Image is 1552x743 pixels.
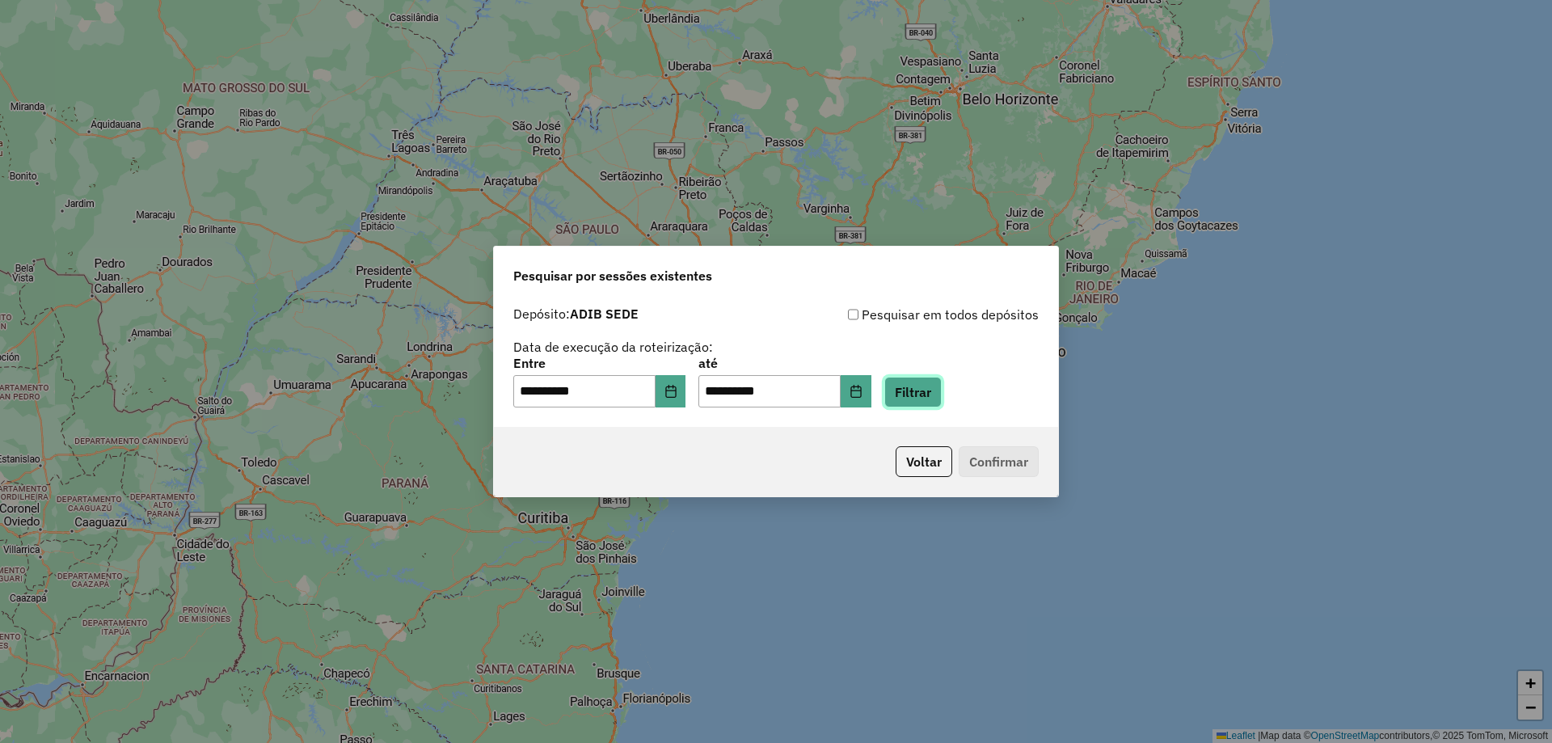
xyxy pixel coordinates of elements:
div: Pesquisar em todos depósitos [776,305,1039,324]
span: Pesquisar por sessões existentes [513,266,712,285]
button: Choose Date [841,375,871,407]
label: Data de execução da roteirização: [513,337,713,357]
label: Entre [513,353,685,373]
button: Choose Date [656,375,686,407]
button: Filtrar [884,377,942,407]
button: Voltar [896,446,952,477]
label: até [698,353,871,373]
label: Depósito: [513,304,639,323]
strong: ADIB SEDE [570,306,639,322]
